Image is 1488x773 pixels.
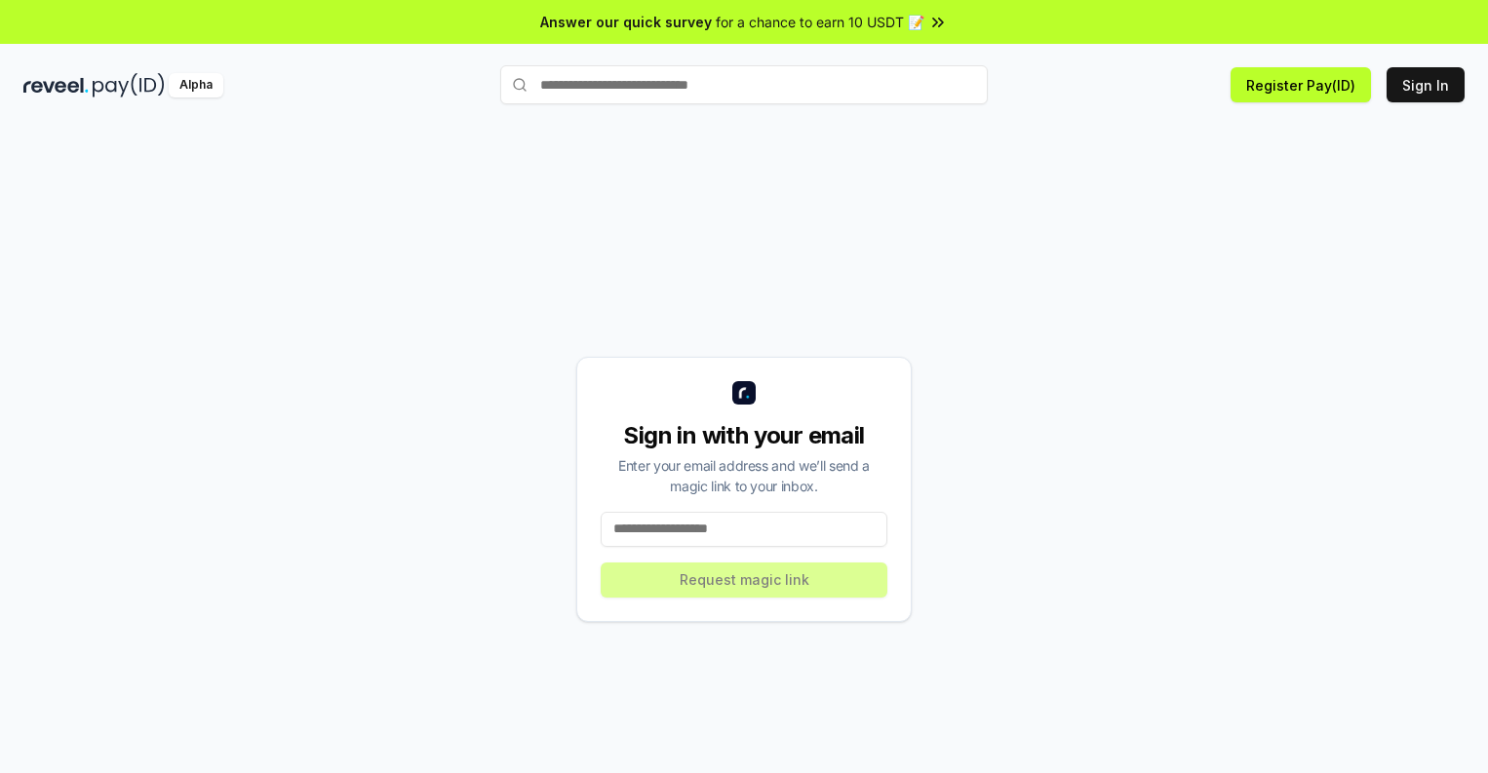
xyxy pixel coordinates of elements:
span: Answer our quick survey [540,12,712,32]
img: logo_small [732,381,756,405]
div: Enter your email address and we’ll send a magic link to your inbox. [601,455,887,496]
button: Register Pay(ID) [1231,67,1371,102]
div: Alpha [169,73,223,97]
div: Sign in with your email [601,420,887,451]
img: pay_id [93,73,165,97]
span: for a chance to earn 10 USDT 📝 [716,12,924,32]
button: Sign In [1387,67,1465,102]
img: reveel_dark [23,73,89,97]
